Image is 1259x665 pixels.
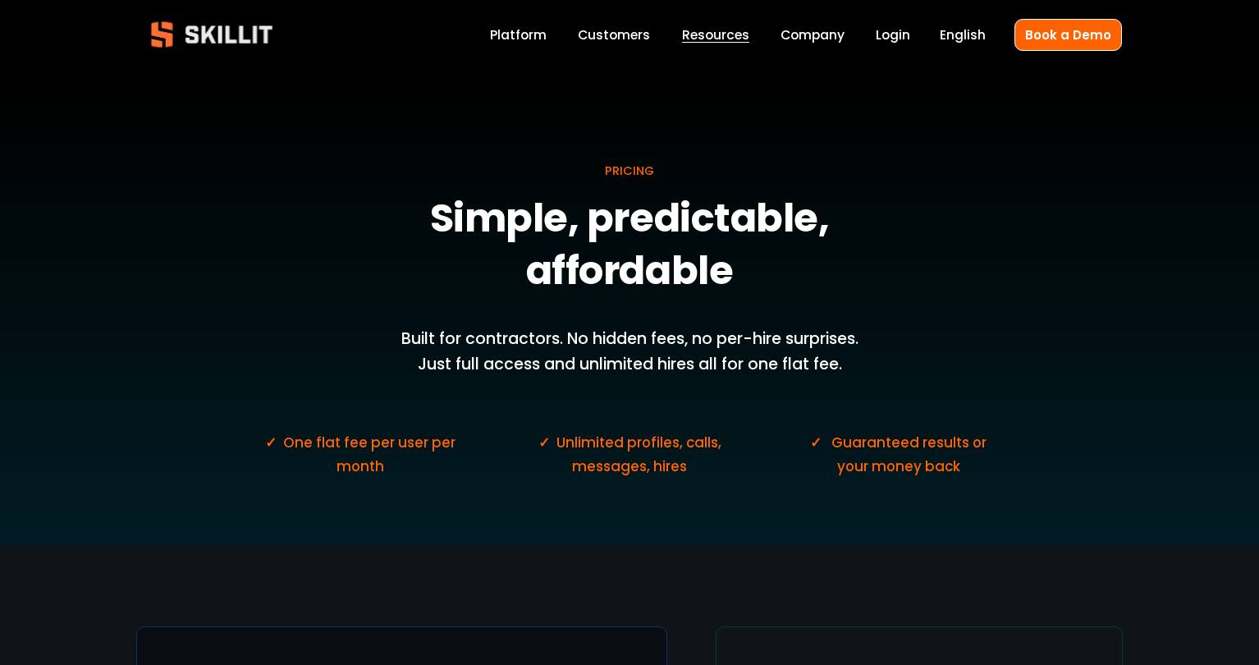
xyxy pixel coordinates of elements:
[876,24,910,46] a: Login
[265,432,277,456] strong: ✓
[940,24,986,46] div: language picker
[578,24,650,46] a: Customers
[605,163,654,179] span: PRICING
[831,433,990,476] span: Guaranteed results or your money back
[386,327,873,377] p: Built for contractors. No hidden fees, no per-hire surprises. Just full access and unlimited hire...
[1014,19,1122,51] a: Book a Demo
[137,10,286,59] img: Skillit
[556,433,725,476] span: Unlimited profiles, calls, messages, hires
[682,25,749,44] span: Resources
[538,432,550,456] strong: ✓
[940,25,986,44] span: English
[810,432,822,456] strong: ✓
[283,433,459,476] span: One flat fee per user per month
[682,24,749,46] a: folder dropdown
[430,188,837,308] strong: Simple, predictable, affordable
[490,24,547,46] a: Platform
[781,24,845,46] a: Company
